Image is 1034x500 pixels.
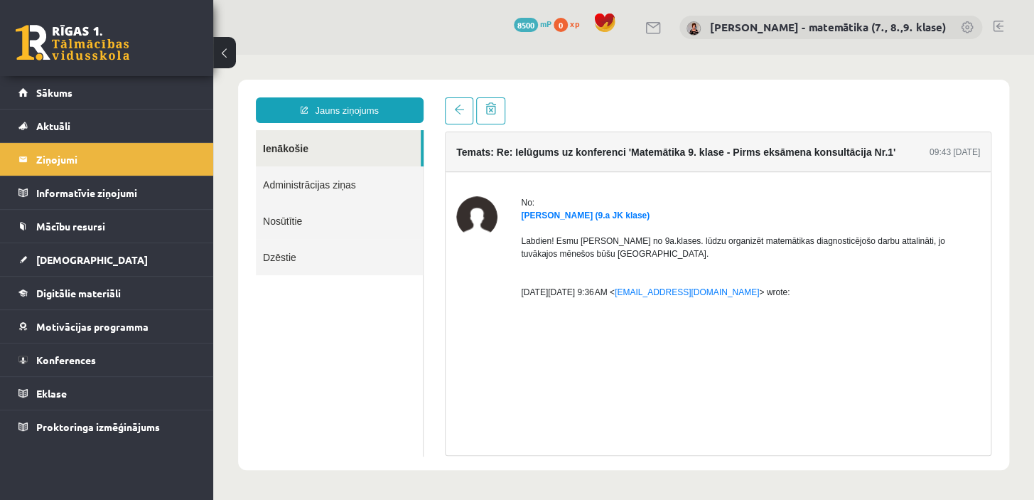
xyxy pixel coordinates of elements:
[308,142,767,154] div: No:
[43,75,208,112] a: Ienākošie
[36,143,195,176] legend: Ziņojumi
[36,176,195,209] legend: Informatīvie ziņojumi
[18,176,195,209] a: Informatīvie ziņojumi
[18,344,195,376] a: Konferences
[18,243,195,276] a: [DEMOGRAPHIC_DATA]
[243,92,682,103] h4: Temats: Re: Ielūgums uz konferenci 'Matemātika 9. klase - Pirms eksāmena konsultācija Nr.1'
[570,18,579,29] span: xp
[710,20,946,34] a: [PERSON_NAME] - matemātika (7., 8.,9. klase)
[308,231,767,257] div: [DATE][DATE] 9:36 AM < > wrote:
[36,320,149,333] span: Motivācijas programma
[514,18,538,32] span: 8500
[43,43,210,68] a: Jauns ziņojums
[308,156,436,166] a: [PERSON_NAME] (9.a JK klase)
[18,377,195,410] a: Eklase
[402,233,546,243] a: [EMAIL_ADDRESS][DOMAIN_NAME]
[514,18,551,29] a: 8500 mP
[16,25,129,60] a: Rīgas 1. Tālmācības vidusskola
[18,76,195,109] a: Sākums
[36,86,72,99] span: Sākums
[18,410,195,443] a: Proktoringa izmēģinājums
[554,18,568,32] span: 0
[308,180,767,206] div: Labdien! Esmu [PERSON_NAME] no 9a.klases. lūdzu organizēt matemātikas diagnosticējošo darbu attal...
[43,148,210,184] a: Nosūtītie
[36,387,67,400] span: Eklase
[18,277,195,309] a: Digitālie materiāli
[36,220,105,233] span: Mācību resursi
[36,353,96,366] span: Konferences
[36,119,70,132] span: Aktuāli
[716,91,767,104] div: 09:43 [DATE]
[36,253,148,266] span: [DEMOGRAPHIC_DATA]
[554,18,586,29] a: 0 xp
[540,18,551,29] span: mP
[18,310,195,343] a: Motivācijas programma
[18,210,195,243] a: Mācību resursi
[43,112,210,148] a: Administrācijas ziņas
[43,184,210,220] a: Dzēstie
[243,142,284,183] img: Marks Eilers Bušs
[36,420,160,433] span: Proktoringa izmēģinājums
[686,21,701,36] img: Irēna Roze - matemātika (7., 8.,9. klase)
[18,143,195,176] a: Ziņojumi
[18,110,195,142] a: Aktuāli
[36,287,121,299] span: Digitālie materiāli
